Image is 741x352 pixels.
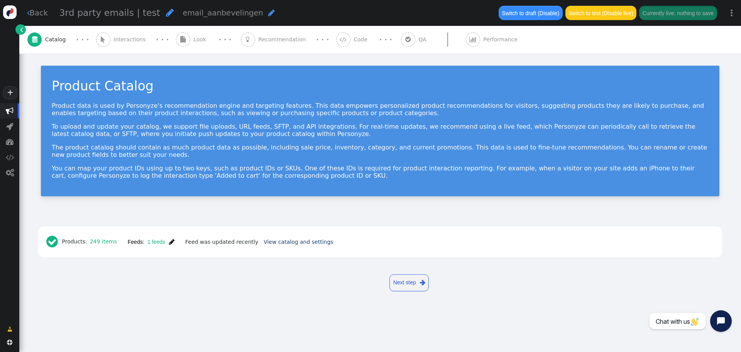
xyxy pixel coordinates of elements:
div: Products: [44,232,120,252]
a:  Performance [466,26,535,53]
span:  [6,153,14,161]
p: The product catalog should contain as much product data as possible, including sale price, invent... [52,144,709,158]
a:  [2,322,18,336]
a: ⋮ [722,2,741,24]
button: Switch to draft (Disable) [499,6,562,20]
div: · · · [76,34,89,45]
span:  [166,8,174,17]
button: Currently live: nothing to save [639,6,717,20]
a:  QA [401,26,466,53]
img: logo-icon.svg [3,5,17,19]
span:  [469,36,477,43]
p: Product data is used by Personyze's recommendation engine and targeting features. This data empow... [52,102,709,117]
a:  [15,24,26,35]
span:  [20,26,23,34]
div: · · · [218,34,231,45]
span:  [180,36,186,43]
span: Code [354,36,370,44]
span: Performance [483,36,521,44]
a: Next step [389,274,429,291]
span:  [6,138,14,146]
span:  [101,36,105,43]
a: Back [27,7,48,19]
span: Catalog [45,36,69,44]
div: · · · [156,34,169,45]
span: QA [418,36,430,44]
span: 3rd party emails | test [59,7,160,18]
span:  [405,36,411,43]
a:  Catalog · · · [27,26,96,53]
a: View catalog and settings [264,239,333,245]
span:  [246,36,250,43]
span:  [6,107,14,115]
span:  [32,36,37,43]
button: Switch to test (Disable live) [565,6,637,20]
a: 249 items [87,238,117,245]
a:  Recommendation · · · [241,26,336,53]
span:  [340,36,347,43]
span:  [6,122,14,130]
div: · · · [379,34,392,45]
span:  [169,239,174,245]
span: Interactions [113,36,149,44]
span: email_aanbevelingen [183,9,263,17]
a:  Interactions · · · [96,26,176,53]
span:  [27,9,30,17]
span: 1 feeds [144,239,165,245]
div: Product Catalog [52,77,709,96]
span:  [6,169,14,177]
span: Look [193,36,209,44]
span:  [7,325,12,333]
span: Recommendation [258,36,309,44]
span:  [46,235,62,248]
a:  Look · · · [176,26,241,53]
a: + [3,86,17,99]
span:  [268,9,275,17]
a:  Code · · · [336,26,401,53]
p: To upload and update your catalog, we support file uploads, URL feeds, SFTP, and API integrations... [52,123,709,138]
button: Feeds:1 feeds  [122,235,180,249]
p: You can map your product IDs using up to two keys, such as product IDs or SKUs. One of these IDs ... [52,165,709,179]
span:  [420,278,425,287]
div: · · · [316,34,329,45]
div: Feed was updated recently [183,238,261,246]
span:  [7,340,12,345]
